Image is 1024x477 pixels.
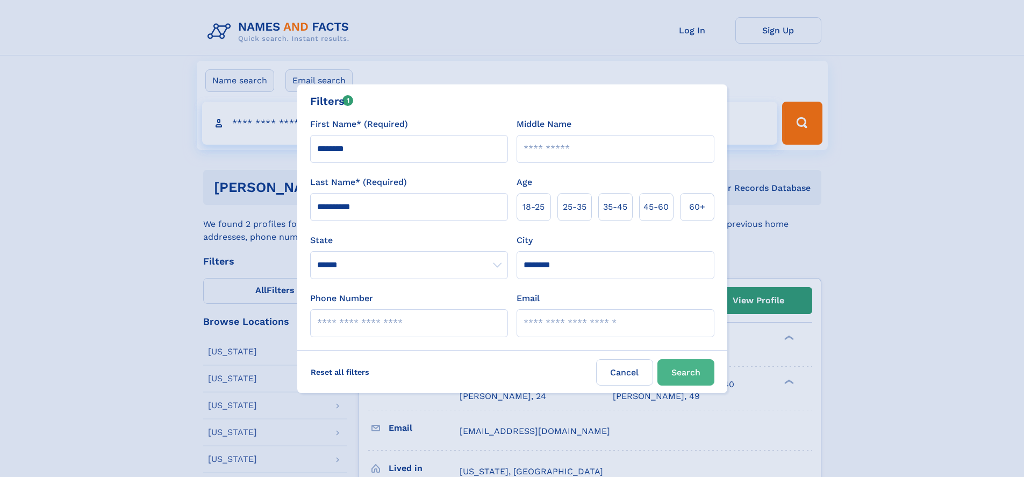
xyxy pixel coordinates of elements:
[517,234,533,247] label: City
[310,234,508,247] label: State
[689,201,705,213] span: 60+
[310,176,407,189] label: Last Name* (Required)
[603,201,627,213] span: 35‑45
[563,201,586,213] span: 25‑35
[304,359,376,385] label: Reset all filters
[517,118,571,131] label: Middle Name
[517,176,532,189] label: Age
[310,292,373,305] label: Phone Number
[643,201,669,213] span: 45‑60
[657,359,714,386] button: Search
[310,93,354,109] div: Filters
[596,359,653,386] label: Cancel
[522,201,545,213] span: 18‑25
[310,118,408,131] label: First Name* (Required)
[517,292,540,305] label: Email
